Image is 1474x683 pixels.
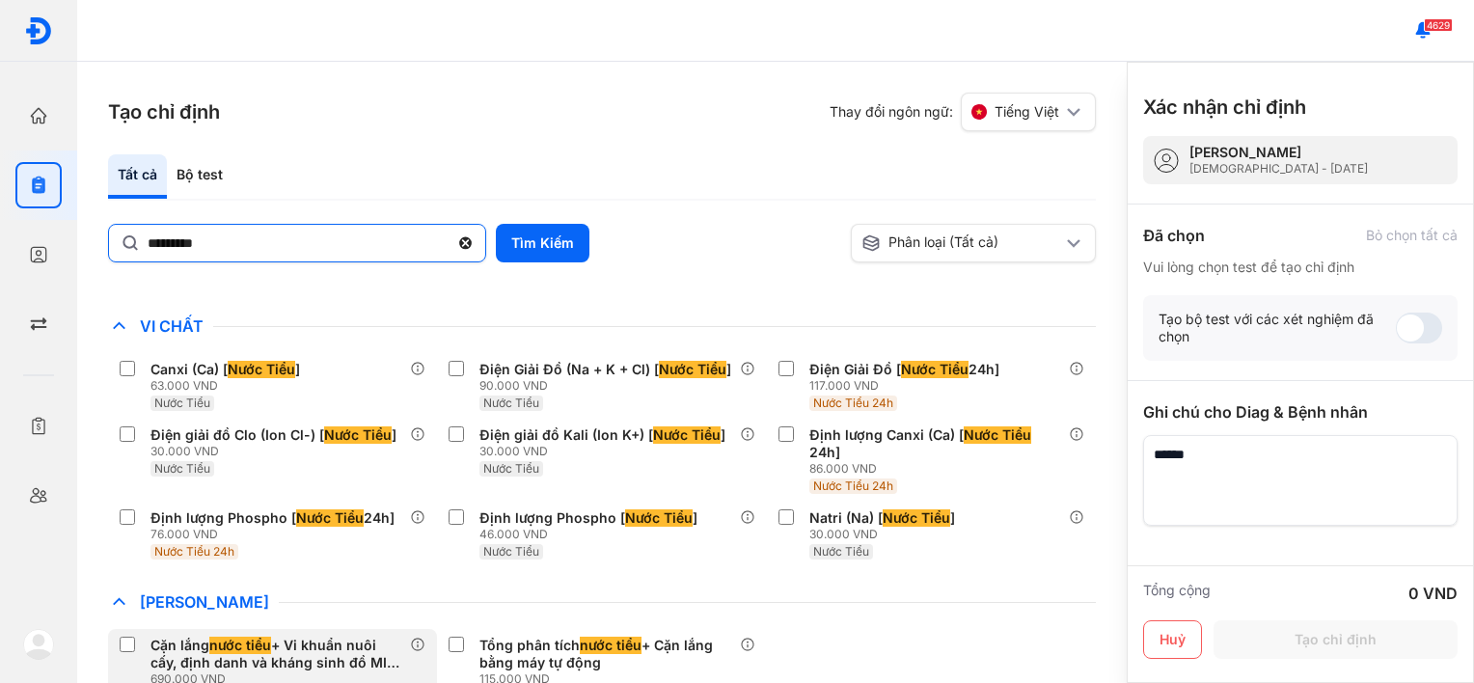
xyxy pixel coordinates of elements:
div: 76.000 VND [150,527,402,542]
span: Nước Tiểu [154,396,210,410]
div: Điện giải đồ Clo (Ion Cl-) [ ] [150,426,396,444]
div: 30.000 VND [479,444,733,459]
div: Bỏ chọn tất cả [1366,227,1458,244]
span: 4629 [1424,18,1453,32]
div: Điện Giải Đồ (Na + K + Cl) [ ] [479,361,731,378]
div: 46.000 VND [479,527,705,542]
div: Vui lòng chọn test để tạo chỉ định [1143,259,1458,276]
h3: Xác nhận chỉ định [1143,94,1306,121]
div: Định lượng Canxi (Ca) [ 24h] [809,426,1061,461]
span: Nước Tiểu [296,509,364,527]
span: Nước Tiểu [883,509,950,527]
span: Nước Tiểu [653,426,721,444]
span: Nước Tiểu 24h [154,544,234,559]
div: 0 VND [1408,582,1458,605]
span: Nước Tiểu [625,509,693,527]
span: Nước Tiểu [483,544,539,559]
span: Vi Chất [130,316,213,336]
span: Tiếng Việt [995,103,1059,121]
div: Tổng phân tích + Cặn lắng bằng máy tự động [479,637,731,671]
span: Nước Tiểu [813,544,869,559]
div: Điện giải đồ Kali (Ion K+) [ ] [479,426,725,444]
div: 63.000 VND [150,378,308,394]
div: 117.000 VND [809,378,1007,394]
span: Nước Tiểu [901,361,969,378]
div: [PERSON_NAME] [1189,144,1368,161]
div: Định lượng Phospho [ ] [479,509,697,527]
div: Tất cả [108,154,167,199]
div: 30.000 VND [809,527,963,542]
span: Nước Tiểu [154,461,210,476]
button: Tạo chỉ định [1214,620,1458,659]
span: Nước Tiểu 24h [813,396,893,410]
div: Bộ test [167,154,232,199]
div: 30.000 VND [150,444,404,459]
img: logo [23,629,54,660]
span: nước tiểu [209,637,271,654]
div: Cặn lắng + Vi khuẩn nuôi cấy, định danh và kháng sinh đồ MIC định lượng hệ tự động [ ] [150,637,402,671]
span: Nước Tiểu [659,361,726,378]
div: 86.000 VND [809,461,1069,477]
img: logo [24,16,53,45]
div: Đã chọn [1143,224,1205,247]
div: Điện Giải Đồ [ 24h] [809,361,999,378]
div: Phân loại (Tất cả) [861,233,1062,253]
span: Nước Tiểu [483,461,539,476]
div: Tạo bộ test với các xét nghiệm đã chọn [1159,311,1396,345]
button: Huỷ [1143,620,1202,659]
div: Canxi (Ca) [ ] [150,361,300,378]
div: 90.000 VND [479,378,739,394]
button: Tìm Kiếm [496,224,589,262]
div: Ghi chú cho Diag & Bệnh nhân [1143,400,1458,423]
span: Nước Tiểu 24h [813,478,893,493]
div: Định lượng Phospho [ 24h] [150,509,395,527]
div: Tổng cộng [1143,582,1211,605]
h3: Tạo chỉ định [108,98,220,125]
span: [PERSON_NAME] [130,592,279,612]
span: Nước Tiểu [964,426,1031,444]
div: Natri (Na) [ ] [809,509,955,527]
span: Nước Tiểu [324,426,392,444]
span: Nước Tiểu [228,361,295,378]
span: Nước Tiểu [483,396,539,410]
div: [DEMOGRAPHIC_DATA] - [DATE] [1189,161,1368,177]
div: Thay đổi ngôn ngữ: [830,93,1096,131]
span: nước tiểu [580,637,641,654]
